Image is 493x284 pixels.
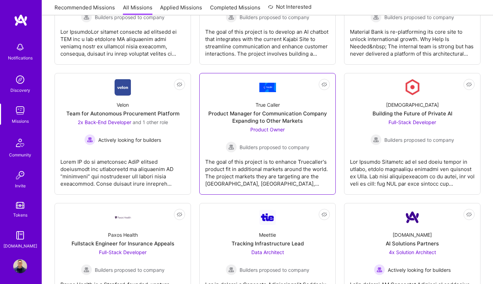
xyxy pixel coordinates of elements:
[374,264,385,275] img: Actively looking for builders
[3,242,37,250] div: [DOMAIN_NAME]
[13,40,27,54] img: bell
[226,264,237,275] img: Builders proposed to company
[13,228,27,242] img: guide book
[205,23,330,57] div: The goal of this project is to develop an AI chatbot that integrates with the current Kajabi Site...
[205,79,330,189] a: Company LogoTrue CallerProduct Manager for Communication Company Expanding to Other MarketsProduc...
[115,216,131,219] img: Company Logo
[177,212,182,217] i: icon EyeClosed
[466,82,472,87] i: icon EyeClosed
[108,231,138,238] div: Paxos Health
[14,14,28,26] img: logo
[13,168,27,182] img: Invite
[15,182,26,189] div: Invite
[240,14,309,21] span: Builders proposed to company
[72,240,174,247] div: Fullstack Engineer for Insurance Appeals
[384,14,454,21] span: Builders proposed to company
[81,264,92,275] img: Builders proposed to company
[240,266,309,274] span: Builders proposed to company
[60,23,185,57] div: Lor IpsumdoLor sitamet consecte ad elitsedd ei TEM inc u lab etdolore MA aliquaenim admi veniamq ...
[13,104,27,117] img: teamwork
[250,127,285,132] span: Product Owner
[99,249,147,255] span: Full-Stack Developer
[205,153,330,187] div: The goal of this project is to enhance Truecaller's product fit in additional markets around the ...
[388,266,451,274] span: Actively looking for builders
[60,79,185,189] a: Company LogoVelonTeam for Autonomous Procurement Platform2x Back-End Developer and 1 other roleAc...
[259,210,276,225] img: Company Logo
[259,231,276,238] div: Meettie
[389,249,436,255] span: 4x Solution Architect
[177,82,182,87] i: icon EyeClosed
[404,209,421,226] img: Company Logo
[13,73,27,87] img: discovery
[259,83,276,92] img: Company Logo
[81,11,92,23] img: Builders proposed to company
[350,79,475,189] a: Company Logo[DEMOGRAPHIC_DATA]Building the Future of Private AIFull-Stack Developer Builders prop...
[11,259,29,273] a: User Avatar
[9,151,31,159] div: Community
[466,212,472,217] i: icon EyeClosed
[256,101,280,108] div: True Caller
[13,259,27,273] img: User Avatar
[60,153,185,187] div: Lorem IP do si ametconsec AdiP elitsed doeiusmodt inc utlaboreetd ma aliquaenim AD “minimveni” qu...
[226,141,237,153] img: Builders proposed to company
[160,4,202,15] a: Applied Missions
[55,4,115,15] a: Recommended Missions
[388,119,436,125] span: Full-Stack Developer
[404,79,421,96] img: Company Logo
[205,110,330,124] div: Product Manager for Communication Company Expanding to Other Markets
[373,110,452,117] div: Building the Future of Private AI
[350,23,475,57] div: Material Bank is re-platforming its core site to unlock international growth. Why Help Is Needed&...
[12,135,28,151] img: Community
[251,249,284,255] span: Data Architect
[84,134,95,145] img: Actively looking for builders
[210,4,260,15] a: Completed Missions
[232,240,304,247] div: Tracking Infrastructure Lead
[10,87,30,94] div: Discovery
[95,14,165,21] span: Builders proposed to company
[123,4,152,15] a: All Missions
[98,136,161,144] span: Actively looking for builders
[78,119,131,125] span: 2x Back-End Developer
[350,153,475,187] div: Lor Ipsumdo Sitametc ad el sed doeiu tempor in utlabo, etdolo magnaaliqu enimadmi ven quisnost ex...
[13,211,27,219] div: Tokens
[8,54,33,62] div: Notifications
[16,202,24,209] img: tokens
[386,240,439,247] div: AI Solutions Partners
[386,101,439,108] div: [DEMOGRAPHIC_DATA]
[117,101,129,108] div: Velon
[321,82,327,87] i: icon EyeClosed
[66,110,179,117] div: Team for Autonomous Procurement Platform
[393,231,432,238] div: [DOMAIN_NAME]
[321,212,327,217] i: icon EyeClosed
[133,119,168,125] span: and 1 other role
[268,3,311,15] a: Not Interested
[115,79,131,96] img: Company Logo
[384,136,454,144] span: Builders proposed to company
[240,144,309,151] span: Builders proposed to company
[370,11,382,23] img: Builders proposed to company
[95,266,165,274] span: Builders proposed to company
[12,117,29,125] div: Missions
[226,11,237,23] img: Builders proposed to company
[370,134,382,145] img: Builders proposed to company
